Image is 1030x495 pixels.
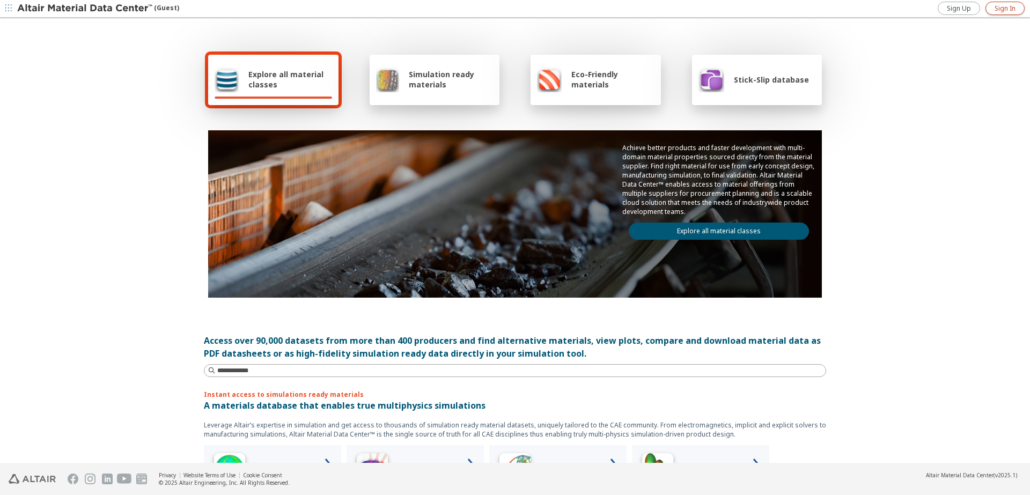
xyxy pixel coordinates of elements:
[622,143,815,216] p: Achieve better products and faster development with multi-domain material properties sourced dire...
[698,67,724,92] img: Stick-Slip database
[159,479,290,486] div: © 2025 Altair Engineering, Inc. All Rights Reserved.
[494,449,536,492] img: Structural Analyses Icon
[9,474,56,484] img: Altair Engineering
[376,67,399,92] img: Simulation ready materials
[204,390,826,399] p: Instant access to simulations ready materials
[926,471,994,479] span: Altair Material Data Center
[995,4,1016,13] span: Sign In
[351,449,394,492] img: Low Frequency Icon
[926,471,1017,479] div: (v2025.1)
[985,2,1025,15] a: Sign In
[204,420,826,439] p: Leverage Altair’s expertise in simulation and get access to thousands of simulation ready materia...
[159,471,176,479] a: Privacy
[636,449,679,492] img: Crash Analyses Icon
[248,69,332,90] span: Explore all material classes
[537,67,562,92] img: Eco-Friendly materials
[629,223,809,240] a: Explore all material classes
[17,3,179,14] div: (Guest)
[571,69,654,90] span: Eco-Friendly materials
[17,3,154,14] img: Altair Material Data Center
[183,471,236,479] a: Website Terms of Use
[243,471,282,479] a: Cookie Consent
[204,399,826,412] p: A materials database that enables true multiphysics simulations
[947,4,971,13] span: Sign Up
[215,67,239,92] img: Explore all material classes
[208,449,251,492] img: High Frequency Icon
[204,334,826,360] div: Access over 90,000 datasets from more than 400 producers and find alternative materials, view plo...
[409,69,493,90] span: Simulation ready materials
[734,75,809,85] span: Stick-Slip database
[938,2,980,15] a: Sign Up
